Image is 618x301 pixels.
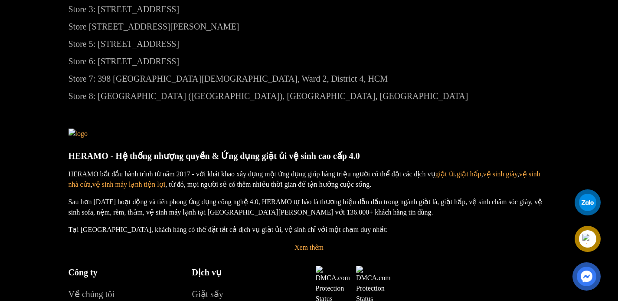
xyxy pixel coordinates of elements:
a: vệ sinh giày [483,170,517,178]
a: Về chúng tôi [69,289,114,299]
a: phone-icon [576,227,599,251]
p: HERAMO - Hệ thống nhượng quyền & Ứng dụng giặt ủi vệ sinh cao cấp 4.0 [69,149,550,162]
a: Xem thêm [294,244,324,251]
a: vệ sinh máy lạnh tiện lợi [92,181,165,188]
p: Sau hơn [DATE] hoạt động và tiên phong ứng dụng công nghệ 4.0, HERAMO tự hào là thương hiệu dẫn đ... [69,197,550,218]
p: Store 5: [STREET_ADDRESS] [69,35,550,53]
a: Giặt sấy [192,289,223,299]
img: logo [69,129,88,139]
p: Tại [GEOGRAPHIC_DATA], khách hàng có thể đặt tất cả dịch vụ giặt ủi, vệ sinh chỉ với một chạm duy... [69,225,550,235]
img: phone-icon [583,234,592,244]
p: Store 6: [STREET_ADDRESS] [69,53,550,70]
p: HERAMO bắt đầu hành trình từ năm 2017 - với khát khao xây dựng một ứng dụng giúp hàng triệu người... [69,169,550,190]
p: Store 3: [STREET_ADDRESS] [69,0,550,18]
a: giặt hấp [457,170,481,178]
a: giặt ủi [435,170,455,178]
p: Công ty [69,266,179,279]
p: Store [STREET_ADDRESS][PERSON_NAME] [69,18,550,35]
p: Store 8: [GEOGRAPHIC_DATA] ([GEOGRAPHIC_DATA]), [GEOGRAPHIC_DATA], [GEOGRAPHIC_DATA] [69,87,550,105]
p: Store 7: 398 [GEOGRAPHIC_DATA][DEMOGRAPHIC_DATA], Ward 2, District 4, HCM [69,70,550,87]
p: Dịch vụ [192,266,303,279]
